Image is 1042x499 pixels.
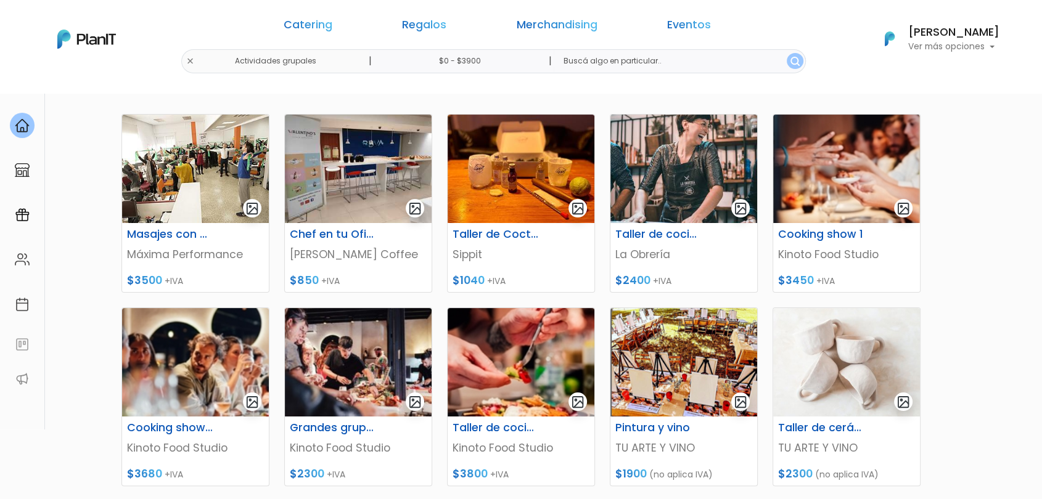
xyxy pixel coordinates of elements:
[734,395,748,409] img: gallery-light
[290,466,324,481] span: $2300
[402,20,446,34] a: Regalos
[290,440,427,456] p: Kinoto Food Studio
[778,440,915,456] p: TU ARTE Y VINO
[773,308,920,416] img: thumb_Captura_de_pantalla_2024-02-09_165939.jpg
[121,307,269,486] a: gallery-light Cooking show 2 Kinoto Food Studio $3680 +IVA
[608,421,709,434] h6: Pintura y vino
[282,421,384,434] h6: Grandes grupos
[571,201,585,216] img: gallery-light
[453,246,589,262] p: Sippit
[15,371,30,386] img: partners-52edf745621dab592f3b2c58e3bca9d71375a7ef29c3b500c9f145b62cc070d4.svg
[57,30,116,49] img: PlanIt Logo
[608,228,709,241] h6: Taller de cocina
[571,395,585,409] img: gallery-light
[15,118,30,133] img: home-e721727adea9d79c4d83392d1f703f7f8bce08238fde08b1acbfd93340b81755.svg
[876,25,903,52] img: PlanIt Logo
[610,114,758,293] a: gallery-light Taller de cocina La Obrería $2400 +IVA
[445,228,546,241] h6: Taller de Coctelería
[649,468,713,481] span: (no aplica IVA)
[122,115,269,223] img: thumb_ejercicio-empresa.jpeg
[734,201,748,216] img: gallery-light
[816,275,835,287] span: +IVA
[771,421,872,434] h6: Taller de cerámica
[653,275,671,287] span: +IVA
[667,20,711,34] a: Eventos
[120,421,221,434] h6: Cooking show 2
[15,252,30,267] img: people-662611757002400ad9ed0e3c099ab2801c6687ba6c219adb57efc949bc21e19d.svg
[127,440,264,456] p: Kinoto Food Studio
[453,466,488,481] span: $3800
[282,228,384,241] h6: Chef en tu Oficina
[771,228,872,241] h6: Cooking show 1
[15,297,30,312] img: calendar-87d922413cdce8b2cf7b7f5f62616a5cf9e4887200fb71536465627b3292af00.svg
[447,114,595,293] a: gallery-light Taller de Coctelería Sippit $1040 +IVA
[127,466,162,481] span: $3680
[554,49,806,73] input: Buscá algo en particular..
[778,466,813,481] span: $2300
[15,337,30,352] img: feedback-78b5a0c8f98aac82b08bfc38622c3050aee476f2c9584af64705fc4e61158814.svg
[245,395,260,409] img: gallery-light
[453,273,485,288] span: $1040
[908,43,999,51] p: Ver más opciones
[790,57,800,66] img: search_button-432b6d5273f82d61273b3651a40e1bd1b912527efae98b1b7a1b2c0702e16a8d.svg
[773,307,921,486] a: gallery-light Taller de cerámica TU ARTE Y VINO $2300 (no aplica IVA)
[778,273,814,288] span: $3450
[321,275,340,287] span: +IVA
[610,308,757,416] img: thumb_Captura_de_pantalla_2024-02-09_155453.png
[448,115,594,223] img: thumb_box_coctel.jpeg
[896,201,911,216] img: gallery-light
[610,115,757,223] img: thumb_75627404_1313259172209775_4144552589196787712_o__1_.jpg
[447,307,595,486] a: gallery-light Taller de cocina Kinoto Food Studio $3800 +IVA
[778,246,915,262] p: Kinoto Food Studio
[245,201,260,216] img: gallery-light
[127,273,162,288] span: $3500
[15,163,30,177] img: marketplace-4ceaa7011d94191e9ded77b95e3339b90024bf715f7c57f8cf31f2d8c509eaba.svg
[615,273,650,288] span: $2400
[815,468,879,481] span: (no aplica IVA)
[64,12,178,36] div: ¿Necesitás ayuda?
[453,440,589,456] p: Kinoto Food Studio
[327,468,345,481] span: +IVA
[15,208,30,222] img: campaigns-02234683943229c281be62815700db0a1741e53638e28bf9629b52c665b00959.svg
[165,275,183,287] span: +IVA
[549,54,552,68] p: |
[773,115,920,223] img: thumb_Captura_de_pantalla_2023-05-23_12144923.jpg
[186,57,194,65] img: close-6986928ebcb1d6c9903e3b54e860dbc4d054630f23adef3a32610726dff6a82b.svg
[490,468,509,481] span: +IVA
[408,395,422,409] img: gallery-light
[448,308,594,416] img: thumb_1212.jpg
[285,308,432,416] img: thumb_123655465.jpg
[615,246,752,262] p: La Obrería
[408,201,422,216] img: gallery-light
[284,20,332,34] a: Catering
[869,23,999,55] button: PlanIt Logo [PERSON_NAME] Ver más opciones
[610,307,758,486] a: gallery-light Pintura y vino TU ARTE Y VINO $1900 (no aplica IVA)
[165,468,183,481] span: +IVA
[121,114,269,293] a: gallery-light Masajes con pelota Reflex Máxima Performance $3500 +IVA
[127,246,264,262] p: Máxima Performance
[290,273,319,288] span: $850
[773,114,921,293] a: gallery-light Cooking show 1 Kinoto Food Studio $3450 +IVA
[284,114,432,293] a: gallery-light Chef en tu Oficina [PERSON_NAME] Coffee $850 +IVA
[369,54,372,68] p: |
[615,440,752,456] p: TU ARTE Y VINO
[284,307,432,486] a: gallery-light Grandes grupos Kinoto Food Studio $2300 +IVA
[487,275,506,287] span: +IVA
[122,308,269,416] img: thumb_5321.jpg
[445,421,546,434] h6: Taller de cocina
[908,27,999,38] h6: [PERSON_NAME]
[896,395,911,409] img: gallery-light
[285,115,432,223] img: thumb_WhatsApp_Image_2022-05-03_at_13.49.04.jpeg
[517,20,597,34] a: Merchandising
[290,246,427,262] p: [PERSON_NAME] Coffee
[120,228,221,241] h6: Masajes con pelota Reflex
[615,466,647,481] span: $1900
